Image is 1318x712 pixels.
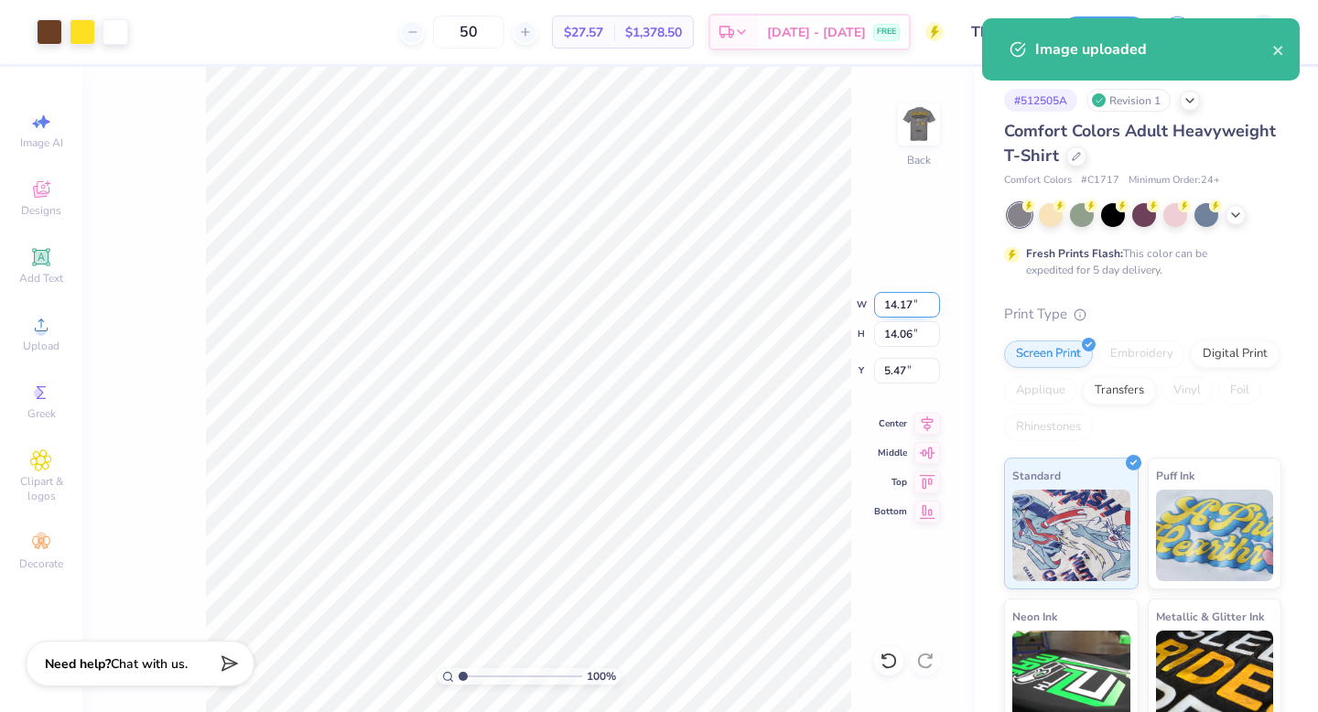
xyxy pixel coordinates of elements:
div: Applique [1004,377,1077,405]
span: Top [874,476,907,489]
span: Comfort Colors [1004,173,1072,189]
span: $1,378.50 [625,23,682,42]
strong: Need help? [45,655,111,673]
div: Image uploaded [1035,38,1272,60]
span: Upload [23,339,59,353]
span: Standard [1012,466,1061,485]
div: # 512505A [1004,89,1077,112]
div: Digital Print [1191,340,1280,368]
span: Middle [874,447,907,459]
span: Designs [21,203,61,218]
div: Transfers [1083,377,1156,405]
span: Puff Ink [1156,466,1194,485]
span: Bottom [874,505,907,518]
span: $27.57 [564,23,603,42]
span: Greek [27,406,56,421]
span: # C1717 [1081,173,1119,189]
div: Foil [1218,377,1261,405]
span: Image AI [20,135,63,150]
span: Minimum Order: 24 + [1129,173,1220,189]
div: Revision 1 [1086,89,1171,112]
span: Neon Ink [1012,607,1057,626]
span: FREE [877,26,896,38]
span: 100 % [587,668,616,685]
span: Add Text [19,271,63,286]
img: Puff Ink [1156,490,1274,581]
span: Decorate [19,556,63,571]
div: Back [907,152,931,168]
div: Screen Print [1004,340,1093,368]
div: Rhinestones [1004,414,1093,441]
span: [DATE] - [DATE] [767,23,866,42]
input: Untitled Design [957,14,1047,50]
span: Comfort Colors Adult Heavyweight T-Shirt [1004,120,1276,167]
img: Back [901,106,937,143]
input: – – [433,16,504,49]
img: Standard [1012,490,1130,581]
span: Clipart & logos [9,474,73,503]
span: Center [874,417,907,430]
span: Chat with us. [111,655,188,673]
div: This color can be expedited for 5 day delivery. [1026,245,1251,278]
strong: Fresh Prints Flash: [1026,246,1123,261]
div: Embroidery [1098,340,1185,368]
div: Print Type [1004,304,1281,325]
div: Vinyl [1161,377,1213,405]
button: close [1272,38,1285,60]
span: Metallic & Glitter Ink [1156,607,1264,626]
